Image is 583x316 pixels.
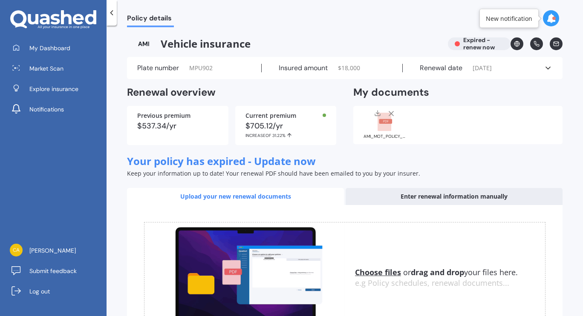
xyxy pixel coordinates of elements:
a: Market Scan [6,60,107,77]
a: My Dashboard [6,40,107,57]
span: MPU902 [189,64,213,72]
span: $ 18,000 [338,64,360,72]
span: Submit feedback [29,267,77,275]
span: Keep your information up to date! Your renewal PDF should have been emailed to you by your insurer. [127,169,420,177]
u: Choose files [355,267,401,277]
a: Submit feedback [6,262,107,279]
label: Renewal date [420,64,462,72]
label: Insured amount [279,64,328,72]
a: Explore insurance [6,80,107,97]
span: Policy details [127,14,174,26]
div: AMI_MOT_POLICY_SCHEDULE_MOTA01521063 - ASX.pdf [364,134,406,139]
span: INCREASE OF [245,133,272,138]
h2: Renewal overview [127,86,336,99]
span: Market Scan [29,64,63,73]
div: New notification [486,14,532,23]
span: My Dashboard [29,44,70,52]
h2: My documents [353,86,429,99]
span: Notifications [29,105,64,114]
b: drag and drop [411,267,464,277]
span: [PERSON_NAME] [29,246,76,255]
img: af434aaa2eb2903ed3f1103db34a8b6e [10,244,23,256]
div: Previous premium [137,113,218,119]
div: Enter renewal information manually [346,188,563,205]
a: [PERSON_NAME] [6,242,107,259]
div: Upload your new renewal documents [127,188,344,205]
span: Vehicle insurance [127,37,441,50]
img: AMI-text-1.webp [127,37,161,50]
span: Log out [29,287,50,296]
span: Your policy has expired - Update now [127,154,316,168]
a: Notifications [6,101,107,118]
span: Explore insurance [29,85,78,93]
a: Log out [6,283,107,300]
div: e.g Policy schedules, renewal documents... [355,279,545,288]
span: 31.22% [272,133,286,138]
label: Plate number [137,64,179,72]
span: [DATE] [473,64,492,72]
div: $537.34/yr [137,122,218,130]
span: or your files here. [355,267,518,277]
div: Current premium [245,113,326,119]
div: $705.12/yr [245,122,326,138]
